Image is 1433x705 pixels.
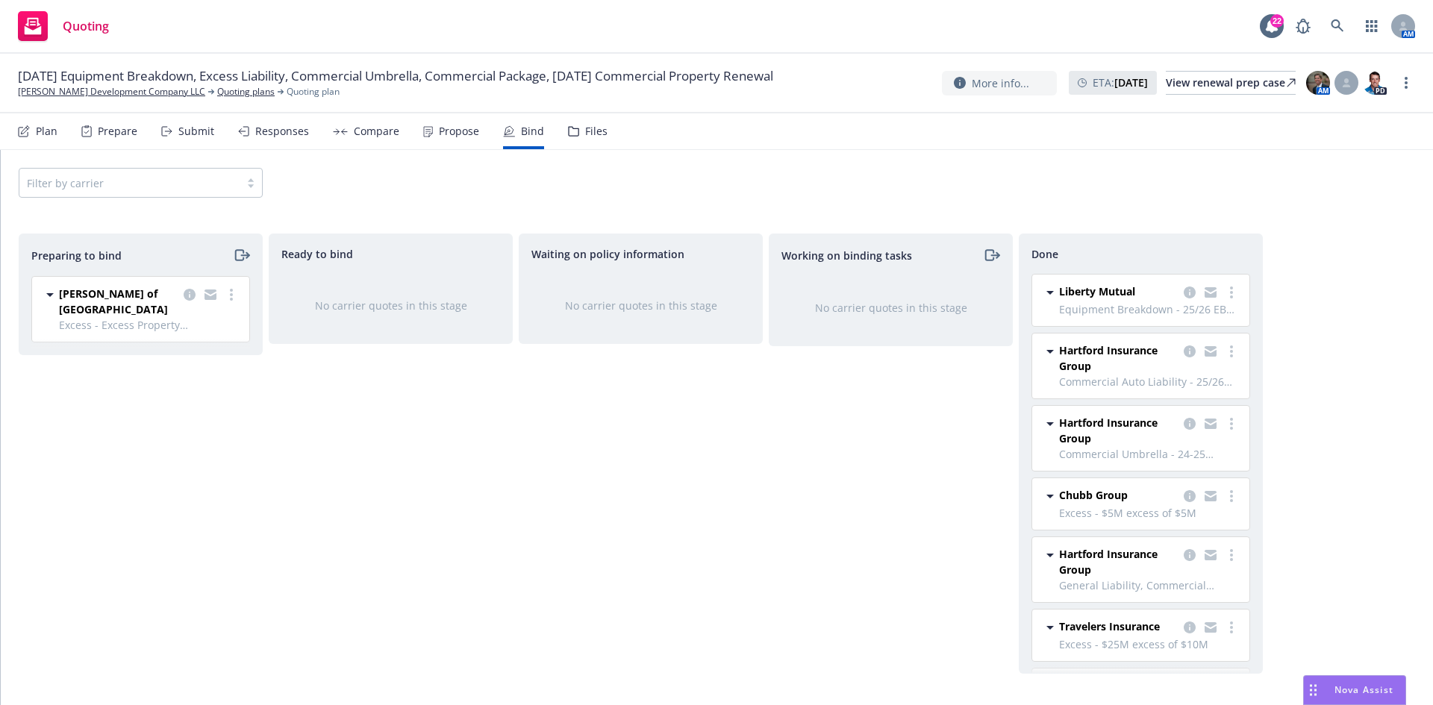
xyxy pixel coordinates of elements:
[217,85,275,98] a: Quoting plans
[982,246,1000,264] a: moveRight
[1059,374,1240,389] span: Commercial Auto Liability - 25/26 HNOA
[1181,342,1199,360] a: copy logging email
[585,125,608,137] div: Files
[1181,546,1199,564] a: copy logging email
[1202,618,1220,636] a: copy logging email
[1223,415,1240,433] a: more
[521,125,544,137] div: Bind
[1223,487,1240,505] a: more
[1223,546,1240,564] a: more
[255,125,309,137] div: Responses
[1059,487,1128,503] span: Chubb Group
[1059,446,1240,462] span: Commercial Umbrella - 24-25 Commercial Umbrella [GEOGRAPHIC_DATA]
[439,125,479,137] div: Propose
[1166,71,1296,95] a: View renewal prep case
[1323,11,1352,41] a: Search
[1181,415,1199,433] a: copy logging email
[1166,72,1296,94] div: View renewal prep case
[1223,342,1240,360] a: more
[1288,11,1318,41] a: Report a Bug
[531,246,684,262] span: Waiting on policy information
[1202,283,1220,301] a: copy logging email
[59,317,240,333] span: Excess - Excess Property $47,305,302 x $10M P - for 11th [GEOGRAPHIC_DATA][PERSON_NAME], [GEOGRAP...
[1059,636,1240,652] span: Excess - $25M excess of $10M
[1059,505,1240,521] span: Excess - $5M excess of $5M
[202,286,219,304] a: copy logging email
[1059,415,1178,446] span: Hartford Insurance Group
[1363,71,1387,95] img: photo
[1059,618,1160,634] span: Travelers Insurance
[1031,246,1058,262] span: Done
[793,300,988,316] div: No carrier quotes in this stage
[1059,342,1178,374] span: Hartford Insurance Group
[18,85,205,98] a: [PERSON_NAME] Development Company LLC
[1202,415,1220,433] a: copy logging email
[1304,676,1323,704] div: Drag to move
[222,286,240,304] a: more
[287,85,340,98] span: Quoting plan
[1059,546,1178,577] span: Hartford Insurance Group
[293,298,488,313] div: No carrier quotes in this stage
[354,125,399,137] div: Compare
[1202,342,1220,360] a: copy logging email
[1181,487,1199,505] a: copy logging email
[12,5,115,47] a: Quoting
[781,248,912,263] span: Working on binding tasks
[1181,283,1199,301] a: copy logging email
[1114,75,1148,90] strong: [DATE]
[178,125,214,137] div: Submit
[181,286,199,304] a: copy logging email
[1059,301,1240,317] span: Equipment Breakdown - 25/26 EB for [GEOGRAPHIC_DATA], [GEOGRAPHIC_DATA] property
[1357,11,1387,41] a: Switch app
[1059,577,1240,593] span: General Liability, Commercial Property
[543,298,738,313] div: No carrier quotes in this stage
[1181,618,1199,636] a: copy logging email
[36,125,57,137] div: Plan
[1306,71,1330,95] img: photo
[1093,75,1148,90] span: ETA :
[1334,683,1393,696] span: Nova Assist
[972,75,1029,91] span: More info...
[942,71,1057,95] button: More info...
[1202,546,1220,564] a: copy logging email
[1059,283,1135,299] span: Liberty Mutual
[1223,283,1240,301] a: more
[281,246,353,262] span: Ready to bind
[98,125,137,137] div: Prepare
[31,248,122,263] span: Preparing to bind
[1303,675,1406,705] button: Nova Assist
[1223,618,1240,636] a: more
[18,67,773,85] span: [DATE] Equipment Breakdown, Excess Liability, Commercial Umbrella, Commercial Package, [DATE] Com...
[1270,14,1284,28] div: 22
[1202,487,1220,505] a: copy logging email
[59,286,178,317] span: [PERSON_NAME] of [GEOGRAPHIC_DATA]
[1397,74,1415,92] a: more
[232,246,250,264] a: moveRight
[63,20,109,32] span: Quoting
